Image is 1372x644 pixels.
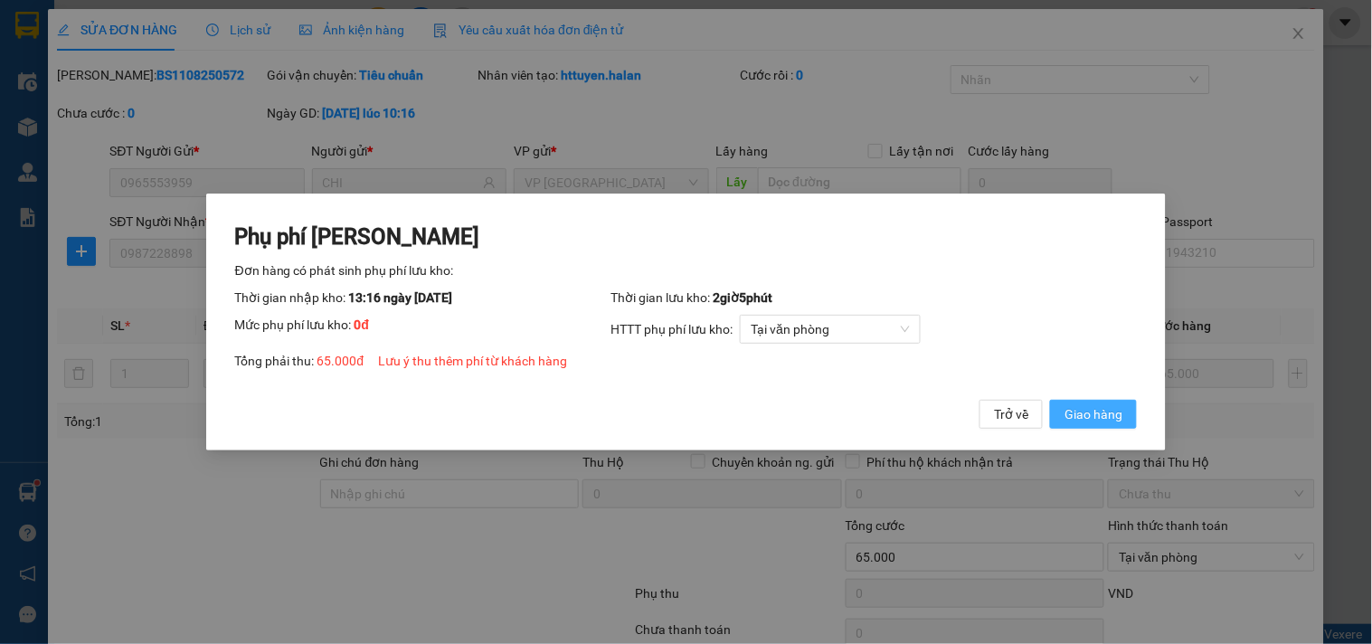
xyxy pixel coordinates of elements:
div: Thời gian nhập kho: [235,288,611,308]
div: HTTT phụ phí lưu kho: [610,315,1137,344]
div: Mức phụ phí lưu kho: [235,315,611,344]
span: Lưu ý thu thêm phí từ khách hàng [378,354,567,368]
div: Đơn hàng có phát sinh phụ phí lưu kho: [235,260,1138,280]
span: Tại văn phòng [751,316,910,343]
span: Phụ phí [PERSON_NAME] [235,224,480,250]
div: Thời gian lưu kho: [610,288,1137,308]
span: 2 giờ 5 phút [713,290,772,305]
span: Giao hàng [1064,404,1122,424]
span: 65.000 đ [317,354,364,368]
button: Giao hàng [1050,400,1137,429]
span: 0 đ [355,317,370,332]
div: Tổng phải thu: [235,351,1138,371]
span: 13:16 ngày [DATE] [349,290,453,305]
span: Trở về [994,404,1028,424]
button: Trở về [979,400,1043,429]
